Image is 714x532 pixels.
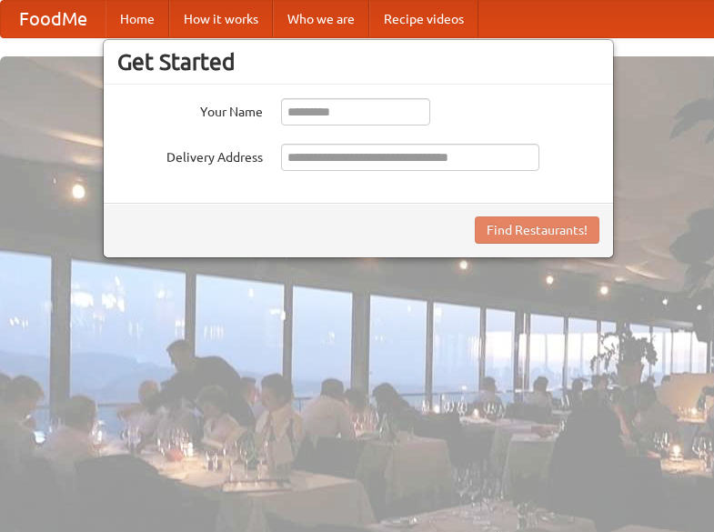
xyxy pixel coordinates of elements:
[117,48,599,75] h3: Get Started
[369,1,478,37] a: Recipe videos
[169,1,273,37] a: How it works
[475,216,599,244] button: Find Restaurants!
[117,144,263,166] label: Delivery Address
[1,1,106,37] a: FoodMe
[106,1,169,37] a: Home
[273,1,369,37] a: Who we are
[117,98,263,121] label: Your Name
